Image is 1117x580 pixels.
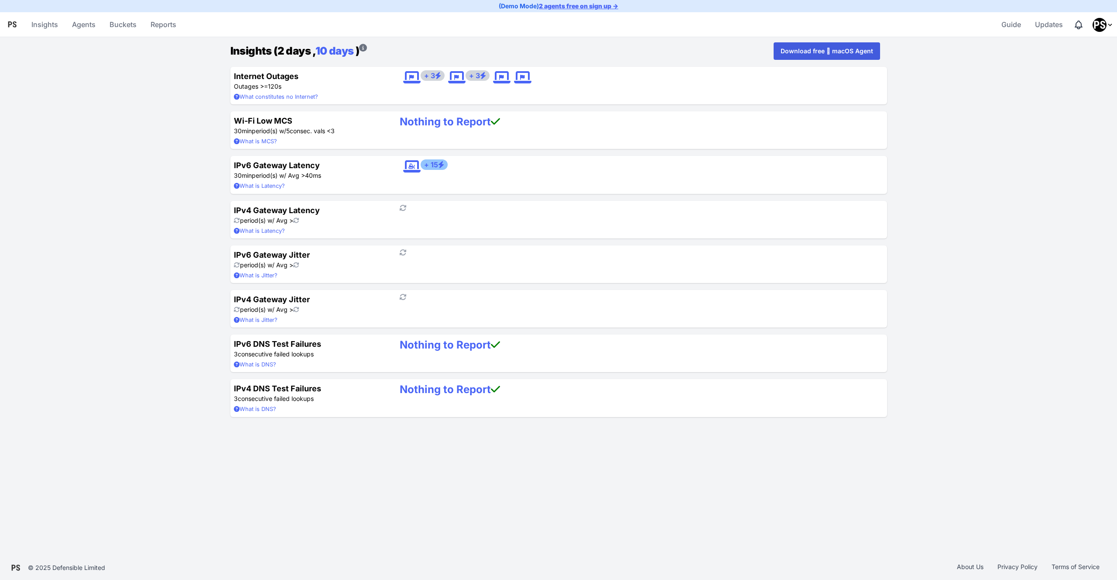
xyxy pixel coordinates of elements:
p: period(s) w/ consec. vals < [234,127,386,135]
summary: What is DNS? [234,405,386,413]
h4: Wi-Fi Low MCS [234,115,386,127]
span: 30min [234,127,252,135]
a: Privacy Policy [990,563,1045,573]
img: Pansift Demo Account [1093,18,1107,32]
a: 10 days [315,45,354,57]
span: 3 [234,395,238,402]
span: 3 [331,127,335,135]
p: consecutive failed lookups [234,394,386,403]
h4: IPv4 Gateway Jitter [234,293,386,305]
span: 40ms [305,172,321,179]
summary: What is Latency? [234,227,386,235]
p: period(s) w/ Avg > [234,171,386,180]
a: About Us [950,563,990,573]
h4: IPv4 DNS Test Failures [234,383,386,394]
summary: + 15 [421,159,448,170]
summary: What is DNS? [234,360,386,369]
summary: + 3 [421,70,445,81]
h4: IPv6 Gateway Jitter [234,249,386,261]
p: (Demo Mode) [499,2,618,10]
a: Guide [998,14,1024,35]
p: Outages >= [234,82,386,91]
p: period(s) w/ Avg > [234,216,386,225]
h4: IPv4 Gateway Latency [234,204,386,216]
h4: Internet Outages [234,70,386,82]
h4: IPv6 Gateway Latency [234,159,386,171]
a: Nothing to Report [400,115,500,128]
span: Updates [1035,16,1063,33]
a: Terms of Service [1045,563,1107,573]
summary: What is Jitter? [234,271,386,280]
h1: Insights (2 days , ) [230,43,367,59]
span: 120s [268,83,281,90]
span: 3 [234,350,238,358]
p: period(s) w/ Avg > [234,305,386,314]
a: Updates [1031,14,1066,35]
summary: + 3 [466,70,490,81]
p: consecutive failed lookups [234,350,386,359]
summary: What is Jitter? [234,316,386,324]
div: © 2025 Defensible Limited [28,563,105,572]
a: Download free  macOS Agent [774,42,880,60]
a: Agents [69,14,99,35]
a: Insights [28,14,62,35]
summary: What is MCS? [234,137,386,145]
a: Nothing to Report [400,383,500,396]
div: Profile Menu [1093,18,1114,32]
a: 2 agents free on sign up → [539,2,618,10]
a: Reports [147,14,180,35]
span: Guide [1001,16,1021,33]
summary: What constitutes no Internet? [234,93,386,101]
a: Buckets [106,14,140,35]
span: 30min [234,172,252,179]
span: 5 [286,127,290,135]
h4: IPv6 DNS Test Failures [234,338,386,350]
a: Nothing to Report [400,338,500,351]
summary: What is Latency? [234,182,386,190]
div: Notifications [1073,20,1084,30]
p: period(s) w/ Avg > [234,261,386,269]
